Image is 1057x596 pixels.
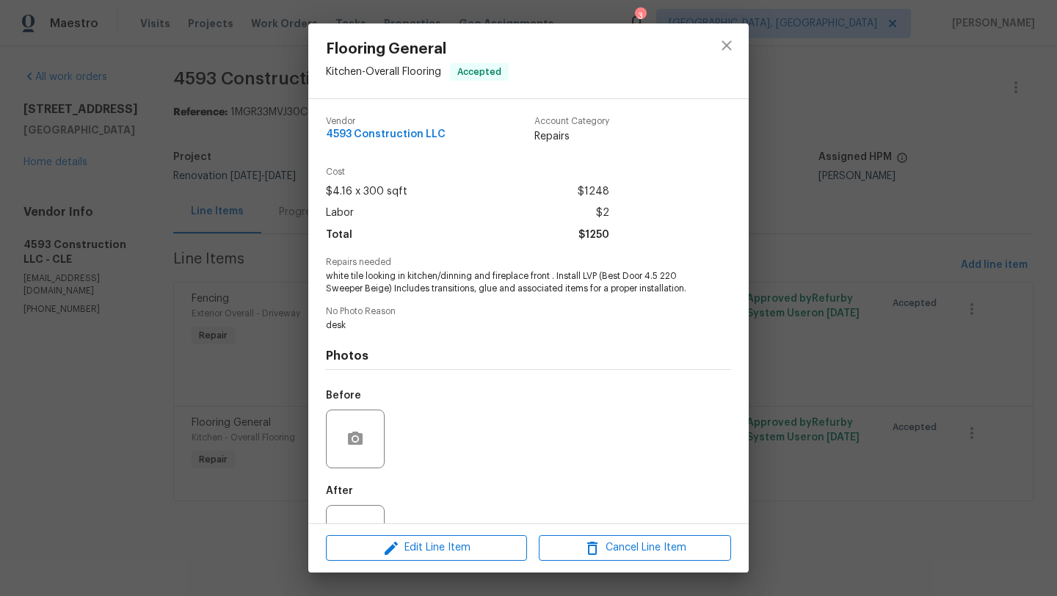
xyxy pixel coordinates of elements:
[596,203,609,224] span: $2
[578,225,609,246] span: $1250
[326,67,441,77] span: Kitchen - Overall Flooring
[534,117,609,126] span: Account Category
[543,539,727,557] span: Cancel Line Item
[326,307,731,316] span: No Photo Reason
[709,28,744,63] button: close
[326,349,731,363] h4: Photos
[326,225,352,246] span: Total
[326,203,354,224] span: Labor
[326,390,361,401] h5: Before
[326,41,509,57] span: Flooring General
[578,181,609,203] span: $1248
[326,486,353,496] h5: After
[330,539,523,557] span: Edit Line Item
[326,117,446,126] span: Vendor
[326,181,407,203] span: $4.16 x 300 sqft
[326,270,691,295] span: white tile looking in kitchen/dinning and fireplace front . Install LVP (Best Door 4.5 220 Sweepe...
[326,258,731,267] span: Repairs needed
[326,167,609,177] span: Cost
[534,129,609,144] span: Repairs
[635,9,645,23] div: 3
[326,319,691,332] span: desk
[539,535,731,561] button: Cancel Line Item
[326,129,446,140] span: 4593 Construction LLC
[451,65,507,79] span: Accepted
[326,535,527,561] button: Edit Line Item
